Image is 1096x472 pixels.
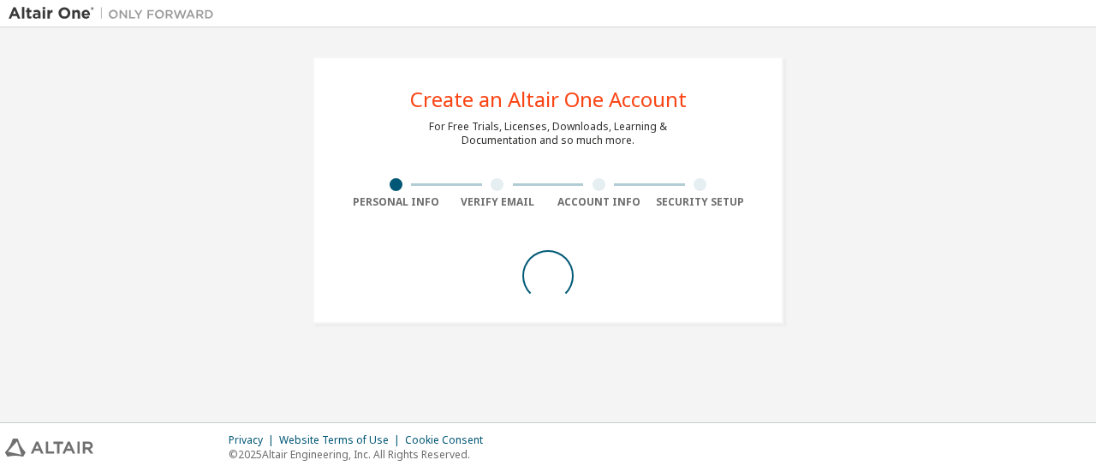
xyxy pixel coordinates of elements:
[229,447,493,462] p: © 2025 Altair Engineering, Inc. All Rights Reserved.
[447,195,549,209] div: Verify Email
[5,439,93,457] img: altair_logo.svg
[229,433,279,447] div: Privacy
[405,433,493,447] div: Cookie Consent
[279,433,405,447] div: Website Terms of Use
[345,195,447,209] div: Personal Info
[548,195,650,209] div: Account Info
[9,5,223,22] img: Altair One
[410,89,687,110] div: Create an Altair One Account
[650,195,752,209] div: Security Setup
[429,120,667,147] div: For Free Trials, Licenses, Downloads, Learning & Documentation and so much more.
